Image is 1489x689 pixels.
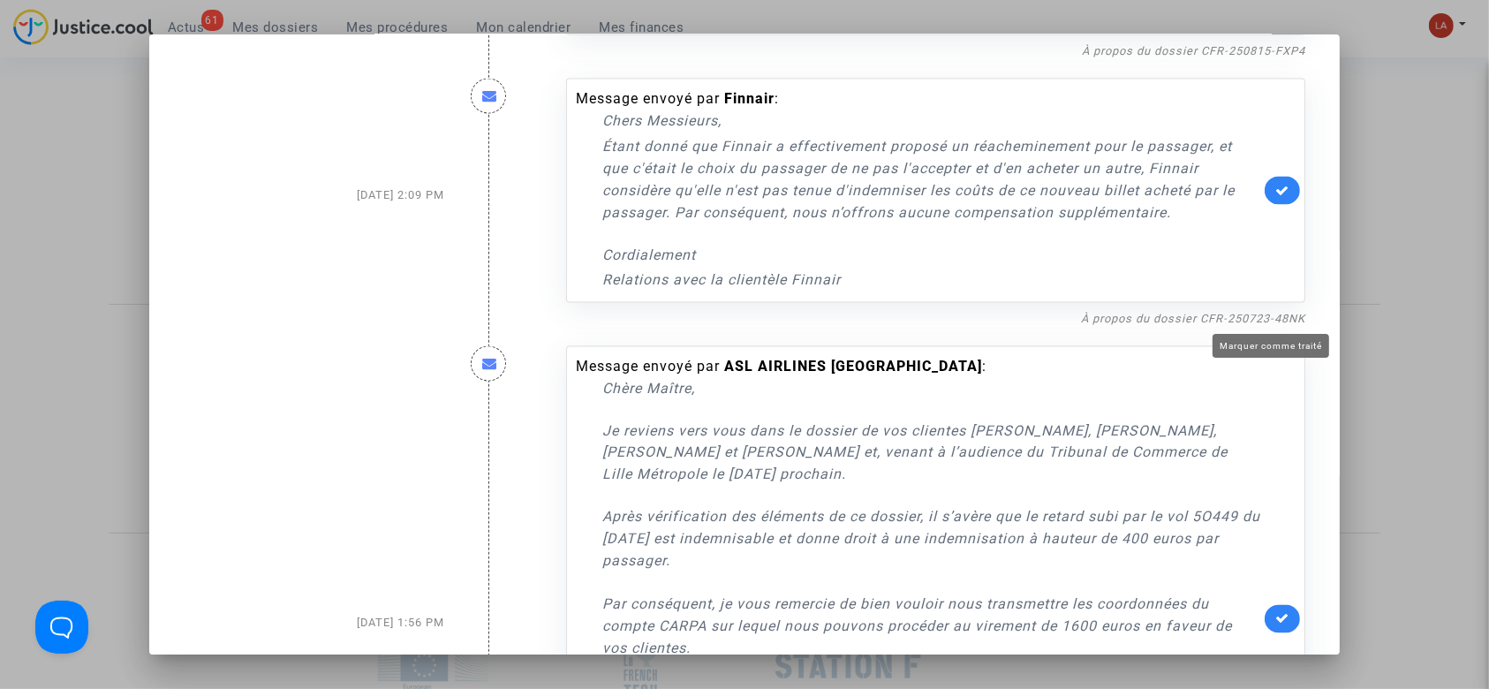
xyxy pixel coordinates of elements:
i: Chers Messieurs, [602,112,722,129]
i: Étant donné que Finnair a effectivement proposé un réacheminement pour le passager, et que c'étai... [602,138,1235,221]
p: Par conséquent, je vous remercie de bien vouloir nous transmettre les coordonnées du compte CARPA... [602,594,1260,660]
iframe: Help Scout Beacon - Open [35,601,88,654]
a: À propos du dossier CFR-250815-FXP4 [1082,44,1305,57]
a: À propos du dossier CFR-250723-48NK [1081,312,1305,325]
i: Relations avec la clientèle Finnair [602,271,841,288]
b: ASL AIRLINES [GEOGRAPHIC_DATA] [724,358,982,375]
i: Cordialement [602,246,696,263]
p: Chère Maître, [602,377,1260,399]
p: Je reviens vers vous dans le dossier de vos clientes [PERSON_NAME], [PERSON_NAME], [PERSON_NAME] ... [602,420,1260,486]
p: Après vérification des éléments de ce dossier, il s’avère que le retard subi par le vol 5O449 du ... [602,506,1260,572]
div: [DATE] 2:09 PM [170,61,457,329]
div: Message envoyé par : [576,88,1260,291]
b: Finnair [724,90,775,107]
